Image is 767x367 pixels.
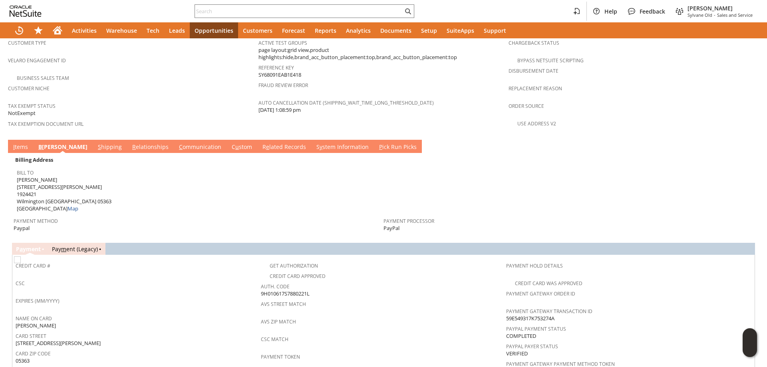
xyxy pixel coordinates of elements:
span: Leads [169,27,185,34]
span: [DATE] 1:08:59 pm [258,106,301,114]
span: Analytics [346,27,371,34]
a: Analytics [341,22,376,38]
img: Unchecked [14,256,21,263]
a: Card Zip Code [16,350,51,357]
a: AVS ZIP Match [261,318,296,325]
span: S [98,143,101,151]
a: Velaro Engagement ID [8,57,66,64]
a: SuiteApps [442,22,479,38]
a: Communication [177,143,223,152]
a: Expires (MM/YYYY) [16,298,60,304]
span: I [13,143,15,151]
a: Bypass NetSuite Scripting [517,57,584,64]
a: Tax Exempt Status [8,103,56,109]
span: P [379,143,382,151]
a: Documents [376,22,416,38]
span: m [61,245,66,253]
span: Feedback [640,8,665,15]
span: Sales and Service [717,12,753,18]
svg: Home [53,26,62,35]
a: Use Address V2 [517,120,556,127]
a: Payment (Legacy) [52,245,98,253]
span: y [320,143,322,151]
span: Paypal [14,224,30,232]
a: Fraud Review Error [258,82,308,89]
a: Business Sales Team [17,75,69,81]
a: Reports [310,22,341,38]
span: Oracle Guided Learning Widget. To move around, please hold and drag [743,343,757,357]
a: Tech [142,22,164,38]
a: PayPal Payer Status [506,343,558,350]
svg: Recent Records [14,26,24,35]
a: PayPal Payment Status [506,325,566,332]
a: AVS Street Match [261,301,306,307]
a: Payment Processor [383,218,434,224]
span: [PERSON_NAME] [16,322,56,329]
a: Custom [230,143,254,152]
span: Forecast [282,27,305,34]
div: Shortcuts [29,22,48,38]
a: Bill To [17,169,34,176]
a: Payment Token [261,353,300,360]
a: Recent Records [10,22,29,38]
span: Customers [243,27,272,34]
span: [STREET_ADDRESS][PERSON_NAME] [16,339,101,347]
a: Customer Type [8,40,46,46]
a: Payment Gateway Order ID [506,290,575,297]
span: Activities [72,27,97,34]
svg: Shortcuts [34,26,43,35]
a: Card Street [16,333,46,339]
span: B [38,143,42,151]
a: Leads [164,22,190,38]
span: Support [484,27,506,34]
span: Tech [147,27,159,34]
a: Pick Run Picks [377,143,419,152]
a: Tax Exemption Document URL [8,121,83,127]
span: VERIFIED [506,350,528,357]
span: 05363 [16,357,30,365]
span: SY68091EAB1E418 [258,71,301,79]
span: Sylvane Old [688,12,712,18]
iframe: Click here to launch Oracle Guided Learning Help Panel [743,328,757,357]
a: Payment Gateway Transaction ID [506,308,592,315]
a: Home [48,22,67,38]
span: page layout:grid view,product highlights:hide,brand_acc_button_placement:top,brand_acc_button_pla... [258,46,505,61]
a: Customer Niche [8,85,50,92]
span: SuiteApps [447,27,474,34]
a: Related Records [260,143,308,152]
a: Get Authorization [270,262,318,269]
a: Opportunities [190,22,238,38]
span: R [132,143,136,151]
a: Name On Card [16,315,52,322]
span: Help [604,8,617,15]
a: CSC Match [261,336,288,343]
span: Warehouse [106,27,137,34]
a: Auth. Code [261,283,290,290]
span: PayPal [383,224,399,232]
span: a [20,245,23,253]
span: Setup [421,27,437,34]
a: Order Source [509,103,544,109]
input: Search [195,6,403,16]
a: Setup [416,22,442,38]
span: C [179,143,183,151]
a: Chargeback Status [509,40,559,46]
a: CSC [16,280,25,287]
a: Customers [238,22,277,38]
div: Billing Address [14,155,380,165]
span: Opportunities [195,27,233,34]
a: Items [11,143,30,152]
a: System Information [314,143,371,152]
span: Reports [315,27,336,34]
a: Credit Card # [16,262,50,269]
a: Disbursement Date [509,67,558,74]
a: Activities [67,22,101,38]
a: Relationships [130,143,171,152]
a: Credit Card Approved [270,273,326,280]
a: Payment Method [14,218,58,224]
span: 59E549317K753274A [506,315,554,322]
span: [PERSON_NAME] [STREET_ADDRESS][PERSON_NAME] 1924421 Wilmington [GEOGRAPHIC_DATA] 05363 [GEOGRAPHI... [17,176,111,212]
span: u [235,143,239,151]
svg: Search [403,6,413,16]
a: Payment Hold Details [506,262,563,269]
